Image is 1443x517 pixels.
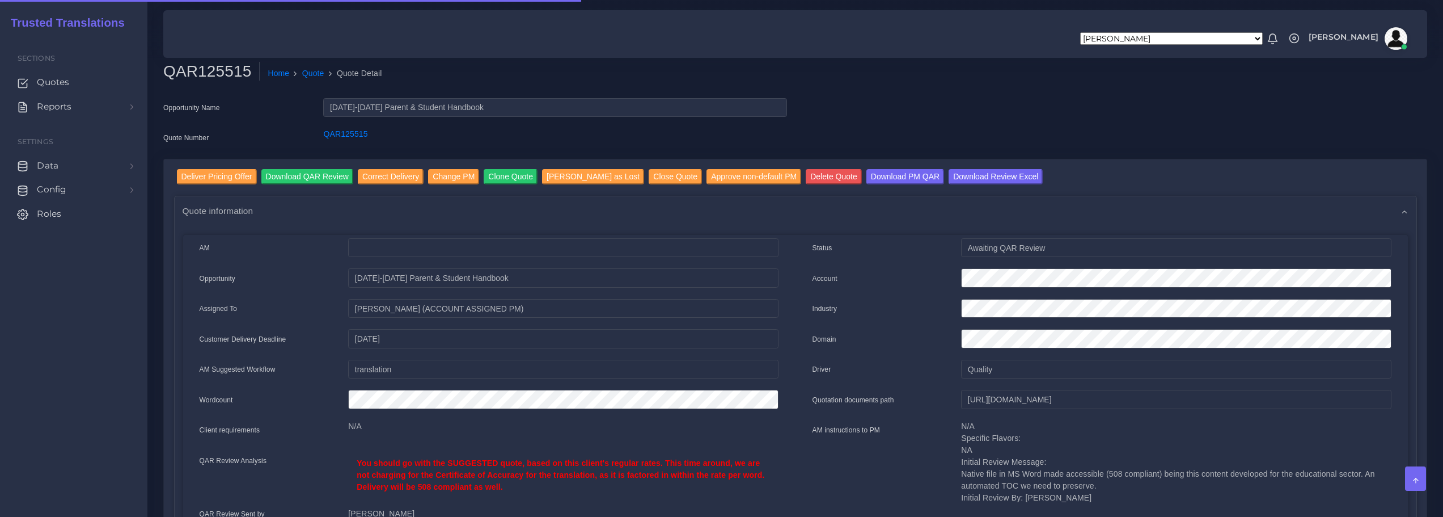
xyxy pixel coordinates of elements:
label: Opportunity [200,274,236,284]
label: AM instructions to PM [813,425,881,435]
span: Settings [18,137,53,146]
label: Opportunity Name [163,103,220,113]
p: N/A [348,421,778,432]
a: Trusted Translations [3,14,125,32]
span: Config [37,183,66,196]
label: Industry [813,304,837,314]
label: Status [813,243,832,253]
h2: QAR125515 [163,62,260,81]
span: [PERSON_NAME] [1309,33,1378,41]
img: avatar [1385,27,1407,50]
span: Reports [37,100,71,113]
span: Sections [18,54,55,62]
input: [PERSON_NAME] as Lost [542,169,644,184]
a: Quote [302,68,324,79]
a: QAR125515 [323,129,367,138]
label: Assigned To [200,304,238,314]
input: pm [348,299,778,318]
input: Correct Delivery [358,169,424,184]
span: Data [37,159,58,172]
a: Reports [9,95,139,119]
a: Data [9,154,139,178]
label: Domain [813,334,836,344]
input: Download Review Excel [949,169,1043,184]
label: Wordcount [200,395,233,405]
span: Quote information [183,204,253,217]
input: Download PM QAR [866,169,944,184]
label: QAR Review Analysis [200,456,267,466]
label: Customer Delivery Deadline [200,334,286,344]
p: You should go with the SUGGESTED quote, based on this client's regular rates. This time around, w... [357,457,769,493]
a: [PERSON_NAME]avatar [1303,27,1411,50]
input: Download QAR Review [261,169,353,184]
label: Account [813,274,837,284]
label: AM [200,243,210,253]
a: Home [268,68,289,79]
a: Config [9,178,139,201]
input: Close Quote [649,169,702,184]
input: Change PM [428,169,479,184]
li: Quote Detail [324,68,382,79]
input: Delete Quote [806,169,862,184]
label: AM Suggested Workflow [200,364,276,375]
input: Approve non-default PM [706,169,801,184]
a: Roles [9,202,139,226]
label: Quote Number [163,133,209,143]
label: Driver [813,364,831,375]
h2: Trusted Translations [3,16,125,30]
a: Quotes [9,70,139,94]
span: Quotes [37,76,69,89]
div: Quote information [175,196,1416,225]
p: N/A Specific Flavors: NA Initial Review Message: Native file in MS Word made accessible (508 comp... [961,421,1391,504]
span: Roles [37,208,61,220]
label: Client requirements [200,425,260,435]
label: Quotation documents path [813,395,894,405]
input: Clone Quote [484,169,538,184]
input: Deliver Pricing Offer [177,169,257,184]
